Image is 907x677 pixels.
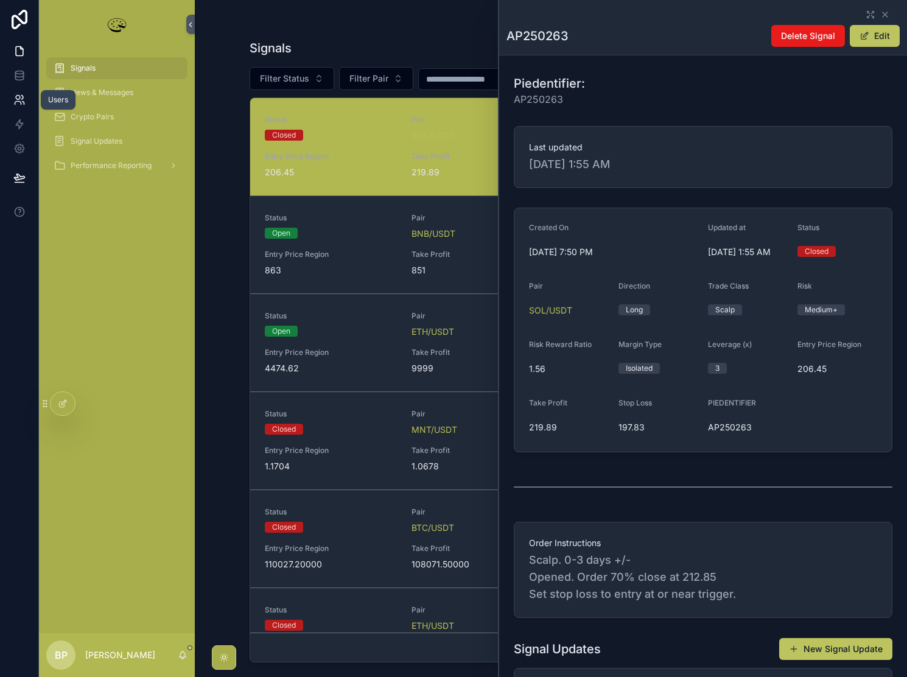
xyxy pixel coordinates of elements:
a: Signals [46,57,187,79]
a: StatusClosedPairBTC/USDTUpdated at[DATE] 12:56 AMPIEDENTIFIERAP250262Entry Price Region110027.200... [250,489,852,588]
span: Direction [618,281,650,290]
span: Delete Signal [781,30,835,42]
span: PIEDENTIFIER [708,398,756,407]
div: Open [272,326,290,337]
a: SOL/USDT [411,130,455,142]
span: 219.89 [411,166,544,178]
a: StatusClosedPairMNT/USDTUpdated at[DATE] 9:03 AMPIEDENTIFIERAP250261Entry Price Region1.1704Take ... [250,391,852,489]
span: Entry Price Region [265,250,397,259]
a: Performance Reporting [46,155,187,177]
span: Leverage (x) [708,340,752,349]
div: Scalp [715,304,735,315]
a: SOL/USDT [529,304,572,317]
span: Take Profit [529,398,567,407]
button: New Signal Update [779,638,892,660]
span: Status [265,605,397,615]
span: 1.1704 [265,460,397,472]
span: Take Profit [411,544,544,553]
span: 197.83 [618,421,698,433]
span: Risk Reward Ratio [529,340,592,349]
span: 4474.62 [265,362,397,374]
span: Risk [797,281,812,290]
h1: Piedentifier: [514,75,585,92]
span: [DATE] 1:55 AM [708,246,788,258]
h1: Signals [250,40,292,57]
div: Long [626,304,643,315]
span: Last updated [529,141,877,153]
span: 9999 [411,362,544,374]
span: Pair [411,311,544,321]
p: [PERSON_NAME] [85,649,155,661]
span: Pair [411,409,544,419]
button: Select Button [250,67,334,90]
span: AP250263 [708,421,788,433]
div: 3 [715,363,720,374]
div: scrollable content [39,49,195,192]
div: Closed [272,620,296,631]
span: BTC/USDT [411,522,454,534]
a: MNT/USDT [411,424,457,436]
span: 108071.50000 [411,558,544,570]
h1: AP250263 [506,27,569,44]
span: News & Messages [71,88,133,97]
a: Crypto Pairs [46,106,187,128]
span: Created On [529,223,569,232]
span: Entry Price Region [797,340,861,349]
a: StatusOpenPairETH/USDTUpdated at[DATE] 2:22 PMPIEDENTIFIERAP250264Entry Price Region4474.62Take P... [250,293,852,391]
span: Filter Status [260,72,309,85]
button: Delete Signal [771,25,845,47]
div: Closed [272,130,296,141]
span: 110027.20000 [265,558,397,570]
span: 1.56 [529,363,609,375]
span: Status [265,409,397,419]
span: Pair [529,281,543,290]
span: Take Profit [411,348,544,357]
img: App logo [105,15,129,34]
span: Margin Type [618,340,662,349]
span: Crypto Pairs [71,112,114,122]
span: Status [265,213,397,223]
span: Performance Reporting [71,161,152,170]
span: Pair [411,115,544,125]
span: Pair [411,507,544,517]
span: Take Profit [411,446,544,455]
span: Entry Price Region [265,348,397,357]
div: Open [272,228,290,239]
div: Isolated [626,363,653,374]
div: Closed [805,246,828,257]
span: Take Profit [411,250,544,259]
button: Select Button [339,67,413,90]
span: Entry Price Region [265,446,397,455]
span: 851 [411,264,544,276]
span: 206.45 [797,363,877,375]
span: Updated at [708,223,746,232]
span: Trade Class [708,281,749,290]
span: Order Instructions [529,537,877,549]
span: BP [55,648,68,662]
span: 863 [265,264,397,276]
div: Closed [272,522,296,533]
span: Signal Updates [71,136,122,146]
span: Pair [411,605,544,615]
div: Closed [272,424,296,435]
span: Status [265,311,397,321]
a: ETH/USDT [411,326,454,338]
span: Pair [411,213,544,223]
a: BNB/USDT [411,228,455,240]
a: StatusOpenPairBNB/USDTUpdated at[DATE] 12:14 AMPIEDENTIFIERAP250265Entry Price Region863Take Prof... [250,195,852,293]
span: Status [265,507,397,517]
h1: Signal Updates [514,640,601,658]
a: ETH/USDT [411,620,454,632]
span: Stop Loss [618,398,652,407]
span: [DATE] 1:55 AM [529,156,877,173]
span: 206.45 [265,166,397,178]
a: Signal Updates [46,130,187,152]
span: Take Profit [411,152,544,161]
